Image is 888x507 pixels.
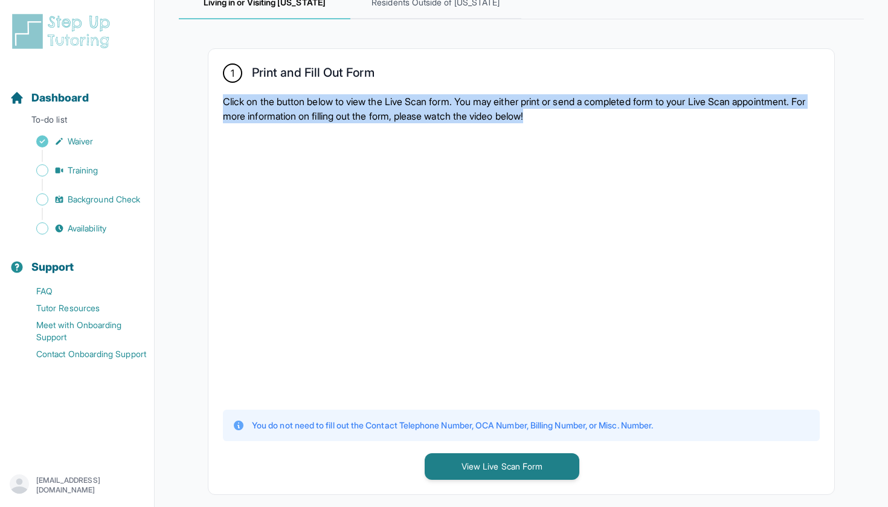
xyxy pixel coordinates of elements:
[68,222,106,234] span: Availability
[252,419,653,431] p: You do not need to fill out the Contact Telephone Number, OCA Number, Billing Number, or Misc. Nu...
[10,317,154,346] a: Meet with Onboarding Support
[425,453,579,480] button: View Live Scan Form
[68,135,93,147] span: Waiver
[5,239,149,280] button: Support
[31,89,89,106] span: Dashboard
[10,12,117,51] img: logo
[223,133,646,398] iframe: YouTube video player
[5,70,149,111] button: Dashboard
[425,460,579,472] a: View Live Scan Form
[5,114,149,131] p: To-do list
[10,346,154,363] a: Contact Onboarding Support
[10,133,154,150] a: Waiver
[10,300,154,317] a: Tutor Resources
[10,162,154,179] a: Training
[231,66,234,80] span: 1
[10,474,144,496] button: [EMAIL_ADDRESS][DOMAIN_NAME]
[68,193,140,205] span: Background Check
[223,94,820,123] p: Click on the button below to view the Live Scan form. You may either print or send a completed fo...
[252,65,375,85] h2: Print and Fill Out Form
[10,283,154,300] a: FAQ
[10,191,154,208] a: Background Check
[10,89,89,106] a: Dashboard
[10,220,154,237] a: Availability
[68,164,98,176] span: Training
[31,259,74,276] span: Support
[36,476,144,495] p: [EMAIL_ADDRESS][DOMAIN_NAME]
